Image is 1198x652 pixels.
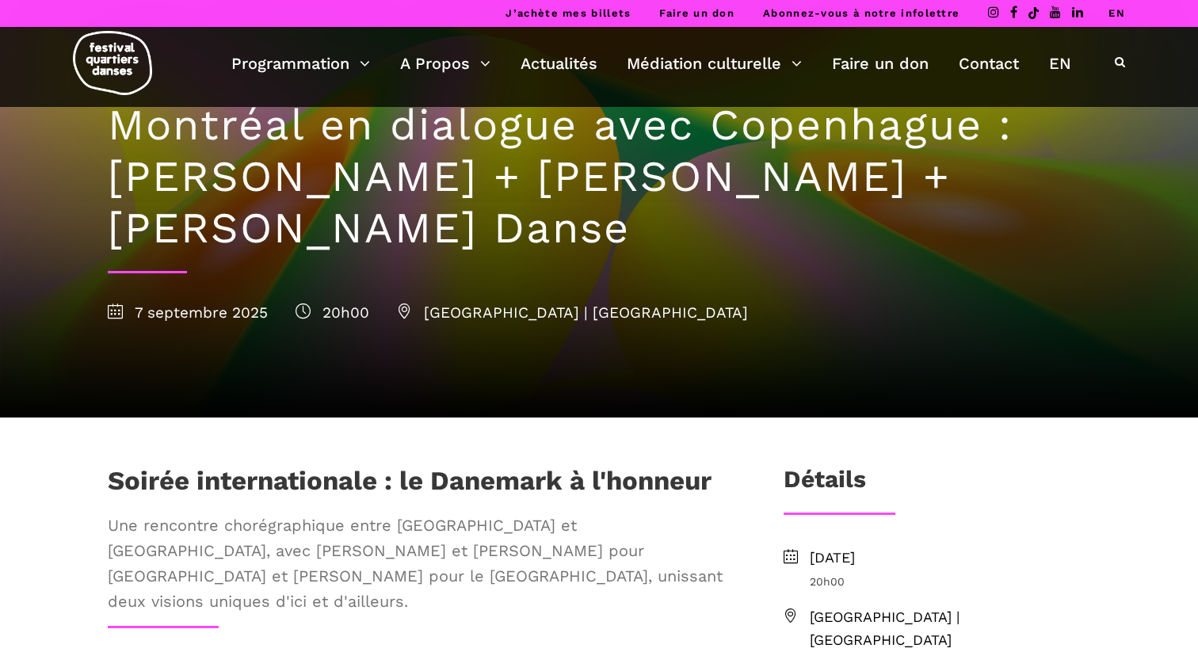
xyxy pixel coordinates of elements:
[521,50,597,77] a: Actualités
[784,465,866,505] h3: Détails
[296,303,369,322] span: 20h00
[108,100,1090,254] h1: Montréal en dialogue avec Copenhague : [PERSON_NAME] + [PERSON_NAME] + [PERSON_NAME] Danse
[810,547,1090,570] span: [DATE]
[108,303,268,322] span: 7 septembre 2025
[1049,50,1071,77] a: EN
[1108,7,1125,19] a: EN
[832,50,929,77] a: Faire un don
[810,573,1090,590] span: 20h00
[763,7,960,19] a: Abonnez-vous à notre infolettre
[231,50,370,77] a: Programmation
[108,513,732,614] span: Une rencontre chorégraphique entre [GEOGRAPHIC_DATA] et [GEOGRAPHIC_DATA], avec [PERSON_NAME] et ...
[397,303,748,322] span: [GEOGRAPHIC_DATA] | [GEOGRAPHIC_DATA]
[73,31,152,95] img: logo-fqd-med
[108,465,712,505] h1: Soirée internationale : le Danemark à l'honneur
[959,50,1019,77] a: Contact
[506,7,631,19] a: J’achète mes billets
[627,50,802,77] a: Médiation culturelle
[810,606,1090,652] span: [GEOGRAPHIC_DATA] | [GEOGRAPHIC_DATA]
[659,7,734,19] a: Faire un don
[400,50,490,77] a: A Propos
